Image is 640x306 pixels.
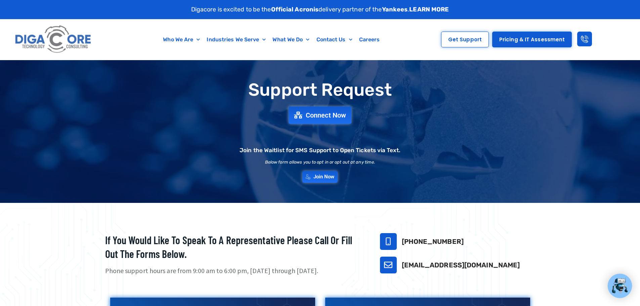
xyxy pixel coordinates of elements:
span: Get Support [448,37,482,42]
a: Get Support [441,32,489,47]
a: What We Do [269,32,313,47]
h2: Below form allows you to opt in or opt out at any time. [265,160,375,164]
span: Pricing & IT Assessment [499,37,565,42]
a: Join Now [302,171,338,183]
a: 732-646-5725 [380,233,397,250]
h2: Join the Waitlist for SMS Support to Open Tickets via Text. [240,147,400,153]
a: [EMAIL_ADDRESS][DOMAIN_NAME] [402,261,520,269]
a: Who We Are [160,32,203,47]
a: Careers [356,32,383,47]
a: LEARN MORE [409,6,449,13]
a: support@digacore.com [380,257,397,273]
a: Industries We Serve [203,32,269,47]
h2: If you would like to speak to a representative please call or fill out the forms below. [105,233,363,261]
a: Connect Now [289,106,351,124]
strong: Official Acronis [271,6,319,13]
nav: Menu [126,32,417,47]
a: Contact Us [313,32,356,47]
p: Digacore is excited to be the delivery partner of the . [191,5,449,14]
span: Connect Now [306,112,346,119]
p: Phone support hours are from 9:00 am to 6:00 pm, [DATE] through [DATE]. [105,266,363,276]
a: Pricing & IT Assessment [492,32,572,47]
a: [PHONE_NUMBER] [402,237,464,246]
strong: Yankees [382,6,408,13]
img: Digacore logo 1 [13,23,94,56]
h1: Support Request [88,80,552,99]
span: Join Now [313,174,335,179]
